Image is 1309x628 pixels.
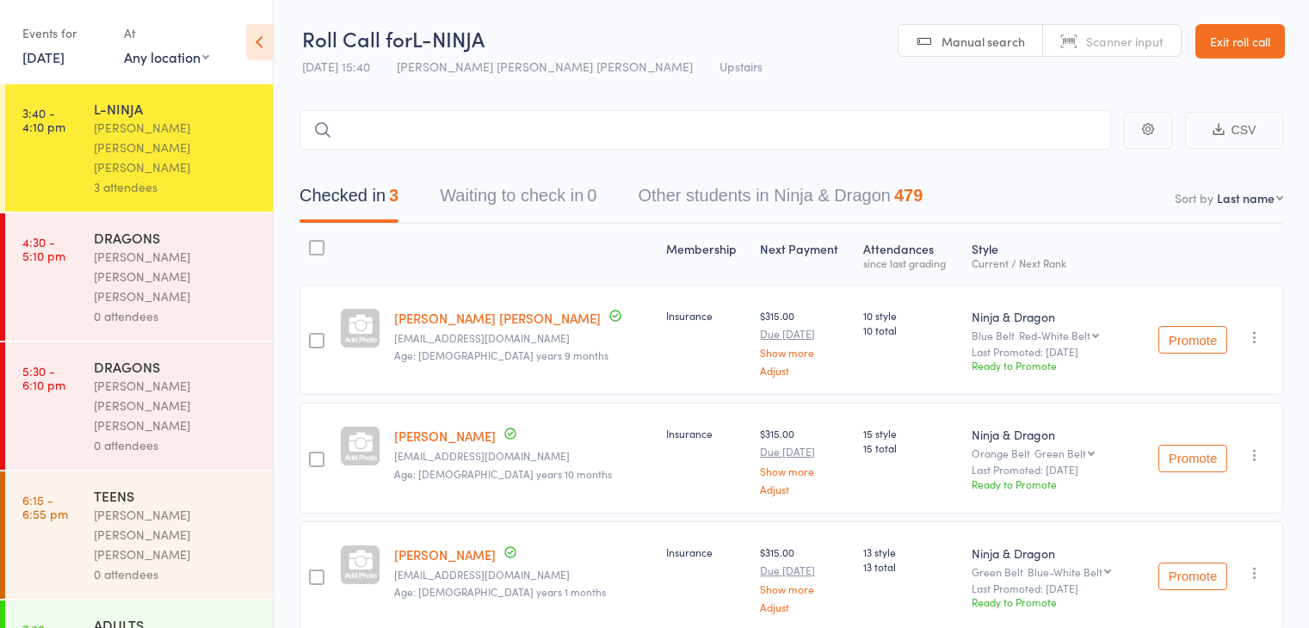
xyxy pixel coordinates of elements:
[22,19,107,47] div: Events for
[1034,447,1086,459] div: Green Belt
[94,357,258,376] div: DRAGONS
[94,118,258,177] div: [PERSON_NAME] [PERSON_NAME] [PERSON_NAME]
[1195,24,1285,58] a: Exit roll call
[856,231,964,277] div: Atten­dances
[972,464,1129,476] small: Last Promoted: [DATE]
[719,58,763,75] span: Upstairs
[94,228,258,247] div: DRAGONS
[394,309,601,327] a: [PERSON_NAME] [PERSON_NAME]
[972,329,1129,341] div: Blue Belt
[1028,566,1102,577] div: Blue-White Belt
[760,583,849,594] a: Show more
[1185,112,1283,149] button: CSV
[659,231,754,277] div: Membership
[394,569,652,581] small: rubanrajah17@gmail.com
[1175,189,1213,206] label: Sort by
[760,347,849,358] a: Show more
[760,465,849,477] a: Show more
[299,177,398,223] button: Checked in3
[666,545,747,559] div: Insurance
[397,58,693,75] span: [PERSON_NAME] [PERSON_NAME] [PERSON_NAME]
[863,308,957,323] span: 10 style
[760,483,849,495] a: Adjust
[440,177,596,223] button: Waiting to check in0
[972,358,1129,372] div: Ready to Promote
[863,257,957,268] div: since last grading
[753,231,856,277] div: Next Payment
[1158,563,1227,590] button: Promote
[942,33,1025,50] span: Manual search
[299,110,1111,150] input: Search by name
[1158,326,1227,354] button: Promote
[760,545,849,613] div: $315.00
[124,47,209,66] div: Any location
[666,308,747,323] div: Insurance
[22,493,68,520] time: 6:15 - 6:55 pm
[22,106,65,133] time: 3:40 - 4:10 pm
[94,486,258,505] div: TEENS
[972,346,1129,358] small: Last Promoted: [DATE]
[863,440,957,455] span: 15 total
[760,308,849,376] div: $315.00
[94,564,258,584] div: 0 attendees
[94,306,258,326] div: 0 attendees
[863,545,957,559] span: 13 style
[394,348,608,362] span: Age: [DEMOGRAPHIC_DATA] years 9 months
[5,213,273,341] a: 4:30 -5:10 pmDRAGONS[PERSON_NAME] [PERSON_NAME] [PERSON_NAME]0 attendees
[972,477,1129,491] div: Ready to Promote
[302,24,412,52] span: Roll Call for
[389,186,398,205] div: 3
[394,545,496,563] a: [PERSON_NAME]
[302,58,370,75] span: [DATE] 15:40
[894,186,923,205] div: 479
[972,257,1129,268] div: Current / Next Rank
[587,186,596,205] div: 0
[394,466,612,481] span: Age: [DEMOGRAPHIC_DATA] years 10 months
[760,601,849,613] a: Adjust
[412,24,485,52] span: L-NINJA
[965,231,1136,277] div: Style
[972,447,1129,459] div: Orange Belt
[124,19,209,47] div: At
[1217,189,1275,206] div: Last name
[94,177,258,197] div: 3 attendees
[863,323,957,337] span: 10 total
[94,435,258,455] div: 0 attendees
[1019,329,1090,341] div: Red-White Belt
[1086,33,1164,50] span: Scanner input
[94,376,258,435] div: [PERSON_NAME] [PERSON_NAME] [PERSON_NAME]
[972,566,1129,577] div: Green Belt
[94,99,258,118] div: L-NINJA
[760,564,849,576] small: Due [DATE]
[863,426,957,440] span: 15 style
[760,446,849,458] small: Due [DATE]
[760,328,849,340] small: Due [DATE]
[394,450,652,462] small: dibeshshakya@gmail.com
[94,505,258,564] div: [PERSON_NAME] [PERSON_NAME] [PERSON_NAME]
[638,177,923,223] button: Other students in Ninja & Dragon479
[22,47,65,66] a: [DATE]
[394,427,496,445] a: [PERSON_NAME]
[5,342,273,470] a: 5:30 -6:10 pmDRAGONS[PERSON_NAME] [PERSON_NAME] [PERSON_NAME]0 attendees
[5,471,273,599] a: 6:15 -6:55 pmTEENS[PERSON_NAME] [PERSON_NAME] [PERSON_NAME]0 attendees
[972,594,1129,609] div: Ready to Promote
[22,364,65,391] time: 5:30 - 6:10 pm
[760,426,849,494] div: $315.00
[760,365,849,376] a: Adjust
[394,332,652,344] small: sarahcarps@gmail.com
[394,584,606,599] span: Age: [DEMOGRAPHIC_DATA] years 1 months
[22,235,65,262] time: 4:30 - 5:10 pm
[1158,445,1227,472] button: Promote
[972,308,1129,325] div: Ninja & Dragon
[5,84,273,212] a: 3:40 -4:10 pmL-NINJA[PERSON_NAME] [PERSON_NAME] [PERSON_NAME]3 attendees
[972,582,1129,594] small: Last Promoted: [DATE]
[94,247,258,306] div: [PERSON_NAME] [PERSON_NAME] [PERSON_NAME]
[863,559,957,574] span: 13 total
[666,426,747,440] div: Insurance
[972,545,1129,562] div: Ninja & Dragon
[972,426,1129,443] div: Ninja & Dragon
